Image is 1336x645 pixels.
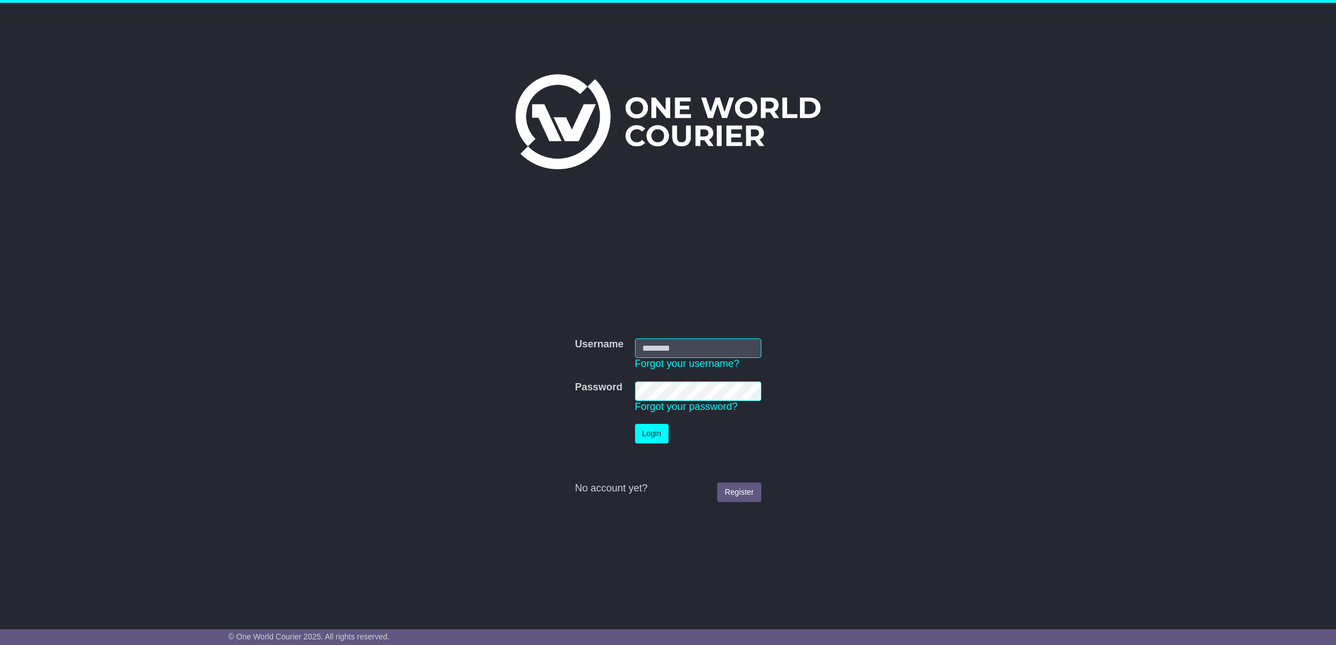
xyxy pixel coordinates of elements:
[635,358,740,369] a: Forgot your username?
[635,401,738,412] a: Forgot your password?
[228,632,390,641] span: © One World Courier 2025. All rights reserved.
[575,482,761,495] div: No account yet?
[575,338,623,351] label: Username
[515,74,821,169] img: One World
[635,424,669,443] button: Login
[717,482,761,502] a: Register
[575,381,622,394] label: Password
